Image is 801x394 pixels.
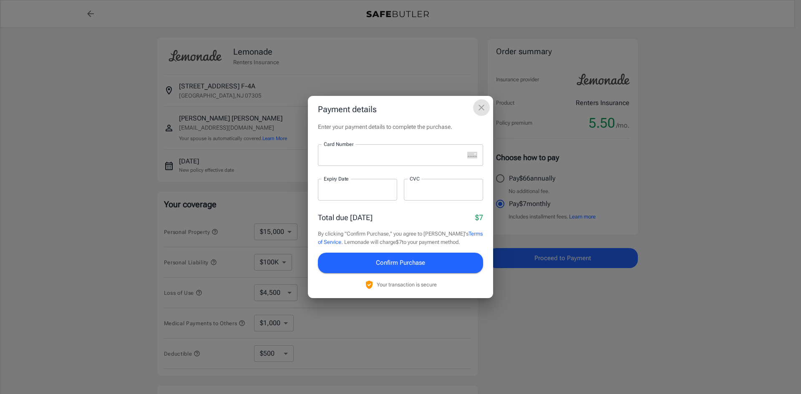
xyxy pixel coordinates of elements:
[473,99,490,116] button: close
[324,175,349,182] label: Expiry Date
[324,151,464,159] iframe: Secure card number input frame
[376,257,425,268] span: Confirm Purchase
[318,123,483,131] p: Enter your payment details to complete the purchase.
[475,212,483,223] p: $7
[318,212,373,223] p: Total due [DATE]
[467,152,477,158] svg: unknown
[318,230,483,246] p: By clicking "Confirm Purchase," you agree to [PERSON_NAME]'s . Lemonade will charge $7 to your pa...
[410,186,477,194] iframe: Secure CVC input frame
[324,141,353,148] label: Card Number
[410,175,420,182] label: CVC
[318,253,483,273] button: Confirm Purchase
[318,231,483,245] a: Terms of Service
[377,281,437,289] p: Your transaction is secure
[324,186,391,194] iframe: Secure expiration date input frame
[308,96,493,123] h2: Payment details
